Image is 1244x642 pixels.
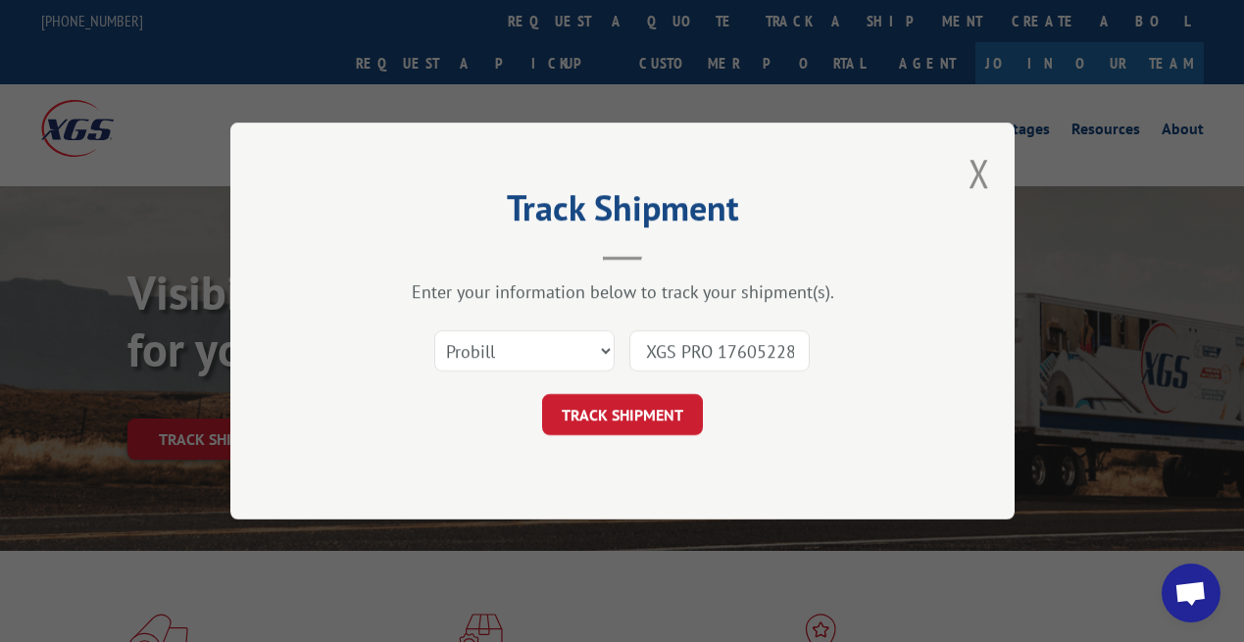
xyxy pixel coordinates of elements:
h2: Track Shipment [328,194,917,231]
div: Open chat [1162,564,1220,622]
button: TRACK SHIPMENT [542,394,703,435]
input: Number(s) [629,330,810,371]
button: Close modal [969,147,990,199]
div: Enter your information below to track your shipment(s). [328,280,917,303]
